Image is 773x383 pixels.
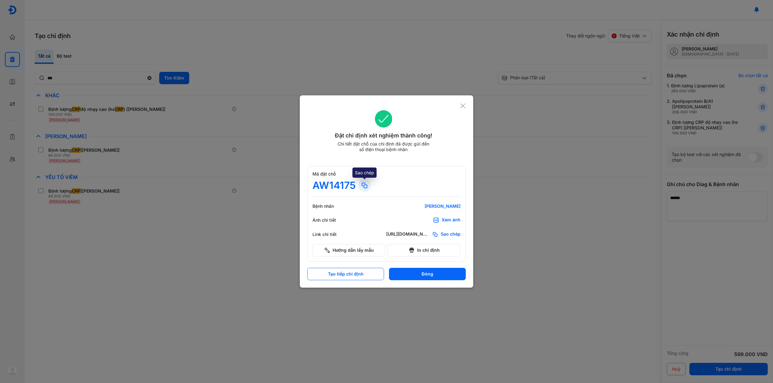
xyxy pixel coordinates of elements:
[335,141,432,152] div: Chi tiết đặt chỗ của chỉ định đã được gửi đến số điện thoại bệnh nhân
[441,231,461,237] span: Sao chép
[386,203,461,209] div: [PERSON_NAME]
[389,268,466,280] button: Đóng
[307,131,460,140] div: Đặt chỉ định xét nghiệm thành công!
[312,217,350,223] div: Ảnh chi tiết
[312,171,461,177] div: Mã đặt chỗ
[312,232,350,237] div: Link chi tiết
[312,244,385,256] button: Hướng dẫn lấy mẫu
[442,217,461,223] div: Xem ảnh
[312,203,350,209] div: Bệnh nhân
[386,231,430,237] div: [URL][DOMAIN_NAME]
[312,179,356,192] div: AW14175
[307,268,384,280] button: Tạo tiếp chỉ định
[388,244,461,256] button: In chỉ định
